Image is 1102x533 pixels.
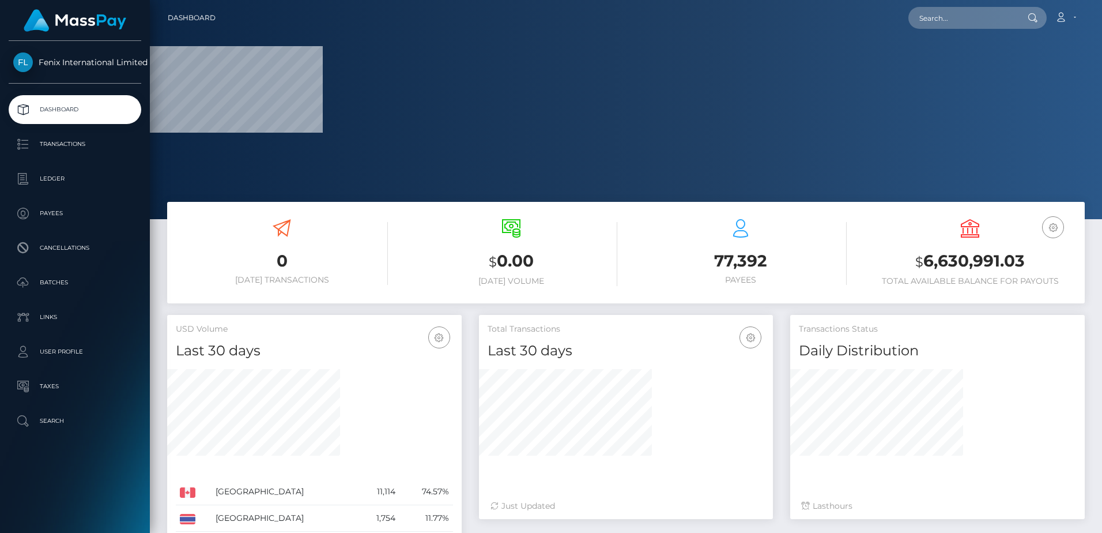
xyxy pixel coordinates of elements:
td: 11,114 [358,479,399,505]
td: [GEOGRAPHIC_DATA] [212,505,358,532]
a: Dashboard [168,6,216,30]
h5: Transactions Status [799,324,1076,335]
small: $ [489,254,497,270]
h3: 0 [176,250,388,272]
td: [GEOGRAPHIC_DATA] [212,479,358,505]
a: Batches [9,268,141,297]
span: Fenix International Limited [9,57,141,67]
img: CA.png [180,487,195,498]
p: Payees [13,205,137,222]
h6: Total Available Balance for Payouts [864,276,1076,286]
img: TH.png [180,514,195,524]
h6: [DATE] Volume [405,276,617,286]
a: Links [9,303,141,332]
h4: Last 30 days [488,341,765,361]
h6: Payees [635,275,847,285]
h3: 6,630,991.03 [864,250,1076,273]
a: Transactions [9,130,141,159]
p: Links [13,309,137,326]
h4: Daily Distribution [799,341,1076,361]
h3: 77,392 [635,250,847,272]
a: Cancellations [9,234,141,262]
a: User Profile [9,337,141,366]
input: Search... [908,7,1017,29]
h4: Last 30 days [176,341,453,361]
p: Ledger [13,170,137,187]
p: Transactions [13,136,137,153]
h5: USD Volume [176,324,453,335]
h5: Total Transactions [488,324,765,335]
a: Ledger [9,164,141,193]
p: Search [13,412,137,430]
p: Taxes [13,378,137,395]
td: 11.77% [399,505,453,532]
p: Dashboard [13,101,137,118]
img: MassPay Logo [24,9,126,32]
div: Last hours [802,500,1073,512]
td: 1,754 [358,505,399,532]
img: Fenix International Limited [13,52,33,72]
h3: 0.00 [405,250,617,273]
td: 74.57% [399,479,453,505]
p: Batches [13,274,137,291]
p: User Profile [13,343,137,361]
small: $ [915,254,923,270]
p: Cancellations [13,239,137,257]
h6: [DATE] Transactions [176,275,388,285]
a: Payees [9,199,141,228]
a: Dashboard [9,95,141,124]
div: Just Updated [490,500,762,512]
a: Search [9,407,141,436]
a: Taxes [9,372,141,401]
